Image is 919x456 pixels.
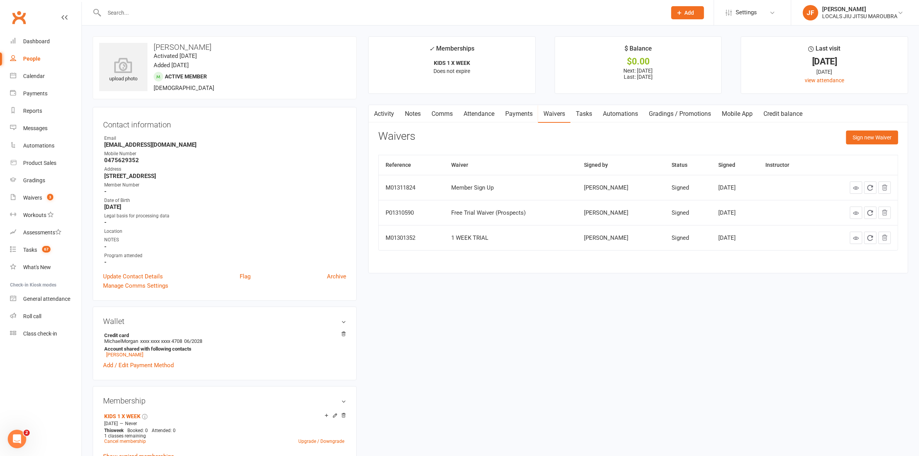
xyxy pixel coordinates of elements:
[104,346,342,352] strong: Account shared with following contacts
[10,224,81,241] a: Assessments
[672,210,705,216] div: Signed
[298,439,344,444] a: Upgrade / Downgrade
[426,105,458,123] a: Comms
[23,142,54,149] div: Automations
[672,235,705,241] div: Signed
[106,352,143,358] a: [PERSON_NAME]
[584,235,658,241] div: [PERSON_NAME]
[104,188,346,195] strong: -
[712,155,759,175] th: Signed
[102,7,661,18] input: Search...
[127,428,148,433] span: Booked: 0
[562,68,715,80] p: Next: [DATE] Last: [DATE]
[10,172,81,189] a: Gradings
[104,219,346,226] strong: -
[125,421,137,426] span: Never
[386,235,437,241] div: M01301352
[104,157,346,164] strong: 0475629352
[369,105,399,123] a: Activity
[23,247,37,253] div: Tasks
[99,43,350,51] h3: [PERSON_NAME]
[104,197,346,204] div: Date of Birth
[748,68,901,76] div: [DATE]
[562,58,715,66] div: $0.00
[154,62,189,69] time: Added [DATE]
[10,68,81,85] a: Calendar
[23,313,41,319] div: Roll call
[10,102,81,120] a: Reports
[140,338,182,344] span: xxxx xxxx xxxx 4708
[584,210,658,216] div: [PERSON_NAME]
[23,296,70,302] div: General attendance
[47,194,53,200] span: 3
[154,85,214,92] span: [DEMOGRAPHIC_DATA]
[104,439,146,444] a: Cancel membership
[378,131,415,142] h3: Waivers
[665,155,712,175] th: Status
[451,235,570,241] div: 1 WEEK TRIAL
[803,5,818,20] div: JF
[10,189,81,207] a: Waivers 3
[103,281,168,290] a: Manage Comms Settings
[23,73,45,79] div: Calendar
[570,105,597,123] a: Tasks
[23,108,42,114] div: Reports
[23,160,56,166] div: Product Sales
[104,181,346,189] div: Member Number
[104,203,346,210] strong: [DATE]
[24,430,30,436] span: 2
[104,228,346,235] div: Location
[719,210,752,216] div: [DATE]
[9,8,29,27] a: Clubworx
[685,10,694,16] span: Add
[538,105,570,123] a: Waivers
[10,137,81,154] a: Automations
[716,105,758,123] a: Mobile App
[379,155,444,175] th: Reference
[104,413,140,419] a: KIDS 1 X WEEK
[103,272,163,281] a: Update Contact Details
[10,50,81,68] a: People
[102,428,125,433] div: week
[104,173,346,180] strong: [STREET_ADDRESS]
[672,185,705,191] div: Signed
[103,317,346,325] h3: Wallet
[625,44,652,58] div: $ Balance
[10,325,81,342] a: Class kiosk mode
[386,210,437,216] div: P01310590
[154,53,197,59] time: Activated [DATE]
[104,212,346,220] div: Legal basis for processing data
[184,338,202,344] span: 06/2028
[430,44,475,58] div: Memberships
[103,397,346,405] h3: Membership
[327,272,346,281] a: Archive
[444,155,577,175] th: Waiver
[736,4,757,21] span: Settings
[10,85,81,102] a: Payments
[10,241,81,259] a: Tasks 67
[103,361,174,370] a: Add / Edit Payment Method
[99,58,147,83] div: upload photo
[758,105,808,123] a: Credit balance
[10,207,81,224] a: Workouts
[104,252,346,259] div: Program attended
[458,105,500,123] a: Attendance
[23,125,47,131] div: Messages
[104,259,346,266] strong: -
[434,68,471,74] span: Does not expire
[809,44,841,58] div: Last visit
[104,141,346,148] strong: [EMAIL_ADDRESS][DOMAIN_NAME]
[822,13,897,20] div: LOCALS JIU JITSU MAROUBRA
[104,166,346,173] div: Address
[23,38,50,44] div: Dashboard
[23,331,57,337] div: Class check-in
[719,235,752,241] div: [DATE]
[822,6,897,13] div: [PERSON_NAME]
[10,308,81,325] a: Roll call
[103,117,346,129] h3: Contact information
[23,264,51,270] div: What's New
[451,185,570,191] div: Member Sign Up
[10,290,81,308] a: General attendance kiosk mode
[104,150,346,158] div: Mobile Number
[748,58,901,66] div: [DATE]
